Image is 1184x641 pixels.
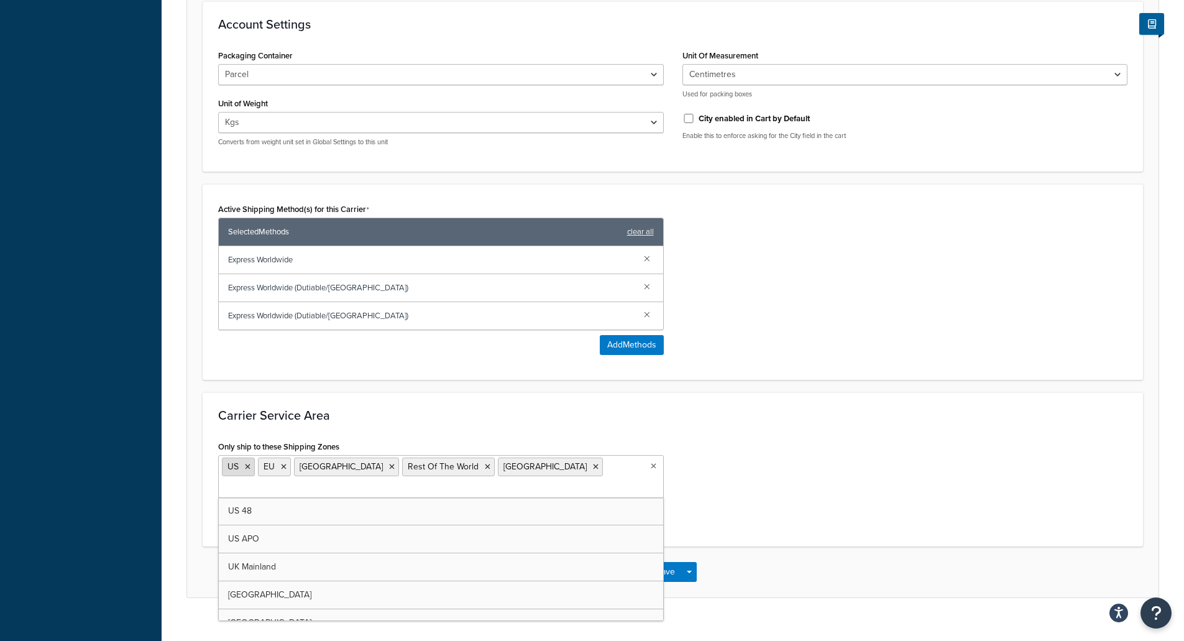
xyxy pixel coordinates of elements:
[408,460,479,473] span: Rest Of The World
[219,497,663,525] a: US 48
[219,553,663,581] a: UK Mainland
[228,588,311,601] span: [GEOGRAPHIC_DATA]
[627,223,654,241] a: clear all
[219,581,663,609] a: [GEOGRAPHIC_DATA]
[218,137,664,147] p: Converts from weight unit set in Global Settings to this unit
[219,525,663,553] a: US APO
[228,560,276,573] span: UK Mainland
[228,223,621,241] span: Selected Methods
[228,616,311,629] span: [GEOGRAPHIC_DATA]
[228,279,634,297] span: Express Worldwide (Dutiable/[GEOGRAPHIC_DATA])
[1140,597,1172,629] button: Open Resource Center
[219,609,663,637] a: [GEOGRAPHIC_DATA]
[699,113,810,124] label: City enabled in Cart by Default
[649,562,682,582] button: Save
[682,131,1128,141] p: Enable this to enforce asking for the City field in the cart
[300,460,383,473] span: [GEOGRAPHIC_DATA]
[228,307,634,325] span: Express Worldwide (Dutiable/[GEOGRAPHIC_DATA])
[228,504,252,517] span: US 48
[228,532,259,545] span: US APO
[503,460,587,473] span: [GEOGRAPHIC_DATA]
[218,99,268,108] label: Unit of Weight
[218,17,1127,31] h3: Account Settings
[1139,13,1164,35] button: Show Help Docs
[218,442,339,451] label: Only ship to these Shipping Zones
[218,205,369,214] label: Active Shipping Method(s) for this Carrier
[682,90,1128,99] p: Used for packing boxes
[600,335,664,355] button: AddMethods
[218,51,293,60] label: Packaging Container
[227,460,239,473] span: US
[682,51,758,60] label: Unit Of Measurement
[228,251,634,269] span: Express Worldwide
[264,460,275,473] span: EU
[218,408,1127,422] h3: Carrier Service Area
